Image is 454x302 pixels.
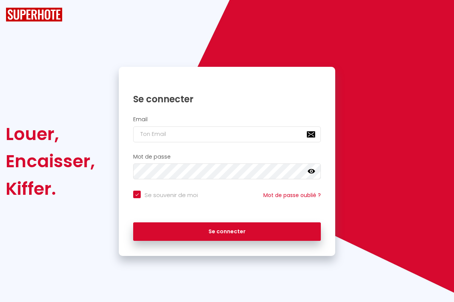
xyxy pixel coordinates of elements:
h1: Se connecter [133,93,321,105]
input: Ton Email [133,126,321,142]
div: Kiffer. [6,175,95,202]
div: Louer, [6,120,95,148]
h2: Mot de passe [133,154,321,160]
img: SuperHote logo [6,8,62,22]
a: Mot de passe oublié ? [263,191,321,199]
button: Se connecter [133,222,321,241]
h2: Email [133,116,321,123]
div: Encaisser, [6,148,95,175]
